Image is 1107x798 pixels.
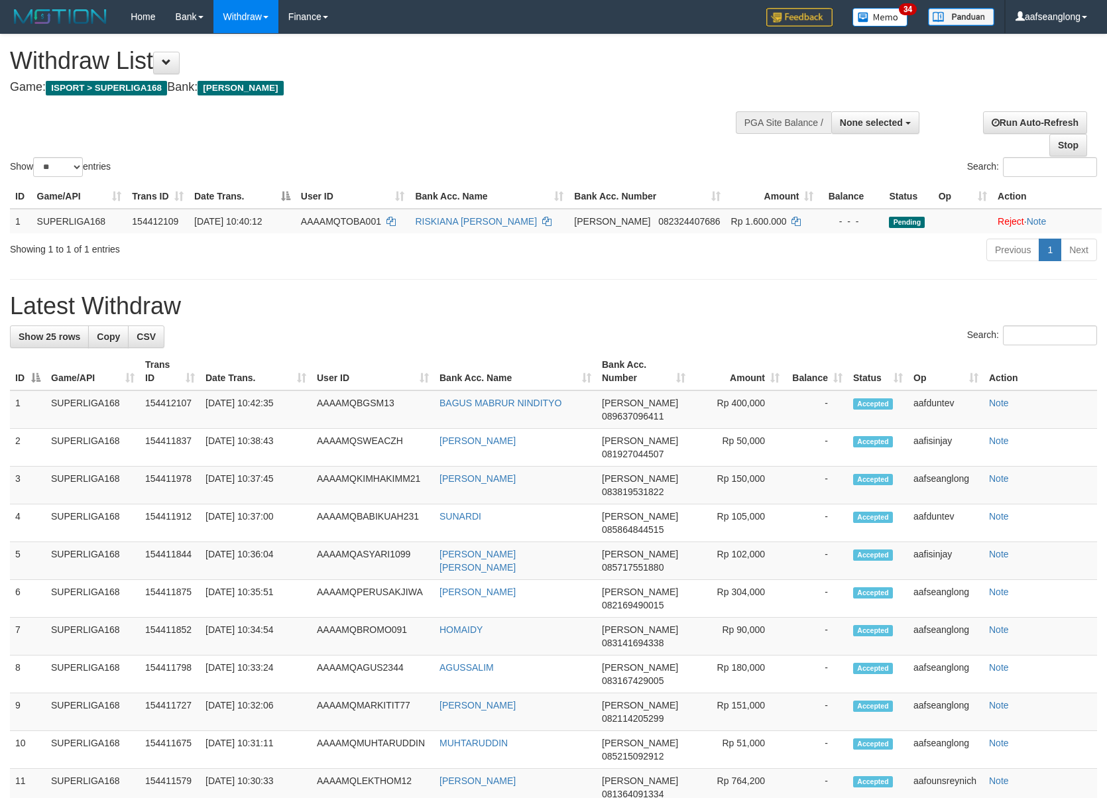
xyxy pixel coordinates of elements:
[967,325,1097,345] label: Search:
[884,184,933,209] th: Status
[989,738,1009,748] a: Note
[140,580,200,618] td: 154411875
[200,353,312,390] th: Date Trans.: activate to sort column ascending
[140,429,200,467] td: 154411837
[908,731,984,769] td: aafseanglong
[992,209,1102,233] td: ·
[998,216,1024,227] a: Reject
[908,618,984,655] td: aafseanglong
[140,731,200,769] td: 154411675
[602,562,664,573] span: Copy 085717551880 to clipboard
[852,8,908,27] img: Button%20Memo.svg
[10,325,89,348] a: Show 25 rows
[439,435,516,446] a: [PERSON_NAME]
[597,353,691,390] th: Bank Acc. Number: activate to sort column ascending
[33,157,83,177] select: Showentries
[1003,157,1097,177] input: Search:
[928,8,994,26] img: panduan.png
[899,3,917,15] span: 34
[785,542,848,580] td: -
[602,587,678,597] span: [PERSON_NAME]
[1027,216,1047,227] a: Note
[840,117,903,128] span: None selected
[989,435,1009,446] a: Note
[439,662,494,673] a: AGUSSALIM
[785,693,848,731] td: -
[32,184,127,209] th: Game/API: activate to sort column ascending
[19,331,80,342] span: Show 25 rows
[312,353,434,390] th: User ID: activate to sort column ascending
[10,293,1097,319] h1: Latest Withdraw
[10,693,46,731] td: 9
[726,184,819,209] th: Amount: activate to sort column ascending
[439,775,516,786] a: [PERSON_NAME]
[691,504,785,542] td: Rp 105,000
[691,390,785,429] td: Rp 400,000
[200,504,312,542] td: [DATE] 10:37:00
[10,7,111,27] img: MOTION_logo.png
[602,624,678,635] span: [PERSON_NAME]
[312,618,434,655] td: AAAAMQBROMO091
[989,511,1009,522] a: Note
[46,467,140,504] td: SUPERLIGA168
[853,436,893,447] span: Accepted
[200,467,312,504] td: [DATE] 10:37:45
[10,580,46,618] td: 6
[312,390,434,429] td: AAAAMQBGSM13
[602,511,678,522] span: [PERSON_NAME]
[140,353,200,390] th: Trans ID: activate to sort column ascending
[691,429,785,467] td: Rp 50,000
[439,587,516,597] a: [PERSON_NAME]
[853,398,893,410] span: Accepted
[439,398,561,408] a: BAGUS MABRUR NINDITYO
[989,549,1009,559] a: Note
[10,618,46,655] td: 7
[831,111,919,134] button: None selected
[848,353,908,390] th: Status: activate to sort column ascending
[736,111,831,134] div: PGA Site Balance /
[691,655,785,693] td: Rp 180,000
[10,390,46,429] td: 1
[10,157,111,177] label: Show entries
[989,473,1009,484] a: Note
[908,429,984,467] td: aafisinjay
[200,731,312,769] td: [DATE] 10:31:11
[908,542,984,580] td: aafisinjay
[10,48,725,74] h1: Withdraw List
[983,111,1087,134] a: Run Auto-Refresh
[1039,239,1061,261] a: 1
[989,700,1009,711] a: Note
[200,580,312,618] td: [DATE] 10:35:51
[908,467,984,504] td: aafseanglong
[819,184,884,209] th: Balance
[439,549,516,573] a: [PERSON_NAME] [PERSON_NAME]
[312,429,434,467] td: AAAAMQSWEACZH
[200,618,312,655] td: [DATE] 10:34:54
[574,216,650,227] span: [PERSON_NAME]
[602,549,678,559] span: [PERSON_NAME]
[658,216,720,227] span: Copy 082324407686 to clipboard
[785,731,848,769] td: -
[46,731,140,769] td: SUPERLIGA168
[46,580,140,618] td: SUPERLIGA168
[731,216,787,227] span: Rp 1.600.000
[10,731,46,769] td: 10
[200,542,312,580] td: [DATE] 10:36:04
[967,157,1097,177] label: Search:
[10,542,46,580] td: 5
[140,655,200,693] td: 154411798
[602,700,678,711] span: [PERSON_NAME]
[10,504,46,542] td: 4
[984,353,1097,390] th: Action
[785,580,848,618] td: -
[46,542,140,580] td: SUPERLIGA168
[853,512,893,523] span: Accepted
[312,580,434,618] td: AAAAMQPERUSAKJIWA
[10,209,32,233] td: 1
[602,486,664,497] span: Copy 083819531822 to clipboard
[10,184,32,209] th: ID
[296,184,410,209] th: User ID: activate to sort column ascending
[200,429,312,467] td: [DATE] 10:38:43
[602,449,664,459] span: Copy 081927044507 to clipboard
[691,618,785,655] td: Rp 90,000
